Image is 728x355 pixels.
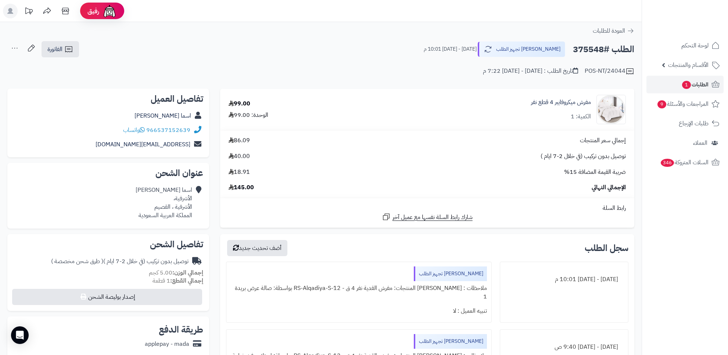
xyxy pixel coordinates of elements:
[681,79,709,90] span: الطلبات
[96,140,190,149] a: [EMAIL_ADDRESS][DOMAIN_NAME]
[657,100,666,108] span: 9
[223,204,631,212] div: رابط السلة
[681,40,709,51] span: لوحة التحكم
[145,340,189,348] div: applepay - mada
[159,325,203,334] h2: طريقة الدفع
[229,136,250,145] span: 86.09
[424,46,477,53] small: [DATE] - [DATE] 10:01 م
[585,244,628,252] h3: سجل الطلب
[597,95,625,124] img: 1748254022-1-90x90.jpg
[646,95,724,113] a: المراجعات والأسئلة9
[646,115,724,132] a: طلبات الإرجاع
[414,334,487,349] div: [PERSON_NAME] تجهيز الطلب
[227,240,287,256] button: أضف تحديث جديد
[593,26,625,35] span: العودة للطلبات
[42,41,79,57] a: الفاتورة
[679,118,709,129] span: طلبات الإرجاع
[229,100,250,108] div: 99.00
[646,37,724,54] a: لوحة التحكم
[646,154,724,171] a: السلات المتروكة346
[87,7,99,15] span: رفيق
[13,240,203,249] h2: تفاصيل الشحن
[102,4,117,18] img: ai-face.png
[693,138,707,148] span: العملاء
[414,266,487,281] div: [PERSON_NAME] تجهيز الطلب
[483,67,578,75] div: تاريخ الطلب : [DATE] - [DATE] 7:22 م
[135,111,191,120] a: اسما [PERSON_NAME]
[531,98,591,107] a: مفرش ميكروفايبر 4 قطع نفر
[657,99,709,109] span: المراجعات والأسئلة
[136,186,192,219] div: اسما [PERSON_NAME] الأشرفية، الأشرفية ، القصيم المملكة العربية السعودية
[11,326,29,344] div: Open Intercom Messenger
[646,76,724,93] a: الطلبات1
[229,183,254,192] span: 145.00
[392,213,473,222] span: شارك رابط السلة نفسها مع عميل آخر
[541,152,626,161] span: توصيل بدون تركيب (في خلال 2-7 ايام )
[149,268,203,277] small: 5.00 كجم
[382,212,473,222] a: شارك رابط السلة نفسها مع عميل آخر
[573,42,634,57] h2: الطلب #375548
[660,157,709,168] span: السلات المتروكة
[646,134,724,152] a: العملاء
[682,81,691,89] span: 1
[505,272,624,287] div: [DATE] - [DATE] 10:01 م
[231,281,487,304] div: ملاحظات : [PERSON_NAME] المنتجات: مفرش القدية نفر 4 ق - RS-Alqadiya-S-12 بواسطة: صالة عرض بريدة 1
[592,183,626,192] span: الإجمالي النهائي
[585,67,634,76] div: POS-NT/24044
[229,152,250,161] span: 40.00
[51,257,103,266] span: ( طرق شحن مخصصة )
[678,19,721,34] img: logo-2.png
[153,276,203,285] small: 1 قطعة
[146,126,190,135] a: 966537152639
[47,45,62,54] span: الفاتورة
[12,289,202,305] button: إصدار بوليصة الشحن
[13,94,203,103] h2: تفاصيل العميل
[668,60,709,70] span: الأقسام والمنتجات
[170,276,203,285] strong: إجمالي القطع:
[19,4,38,20] a: تحديثات المنصة
[505,340,624,354] div: [DATE] - [DATE] 9:40 ص
[661,159,674,167] span: 346
[231,304,487,318] div: تنبيه العميل : لا
[571,112,591,121] div: الكمية: 1
[593,26,634,35] a: العودة للطلبات
[564,168,626,176] span: ضريبة القيمة المضافة 15%
[229,168,250,176] span: 18.91
[13,169,203,177] h2: عنوان الشحن
[478,42,565,57] button: [PERSON_NAME] تجهيز الطلب
[123,126,145,135] a: واتساب
[580,136,626,145] span: إجمالي سعر المنتجات
[51,257,189,266] div: توصيل بدون تركيب (في خلال 2-7 ايام )
[172,268,203,277] strong: إجمالي الوزن:
[229,111,268,119] div: الوحدة: 99.00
